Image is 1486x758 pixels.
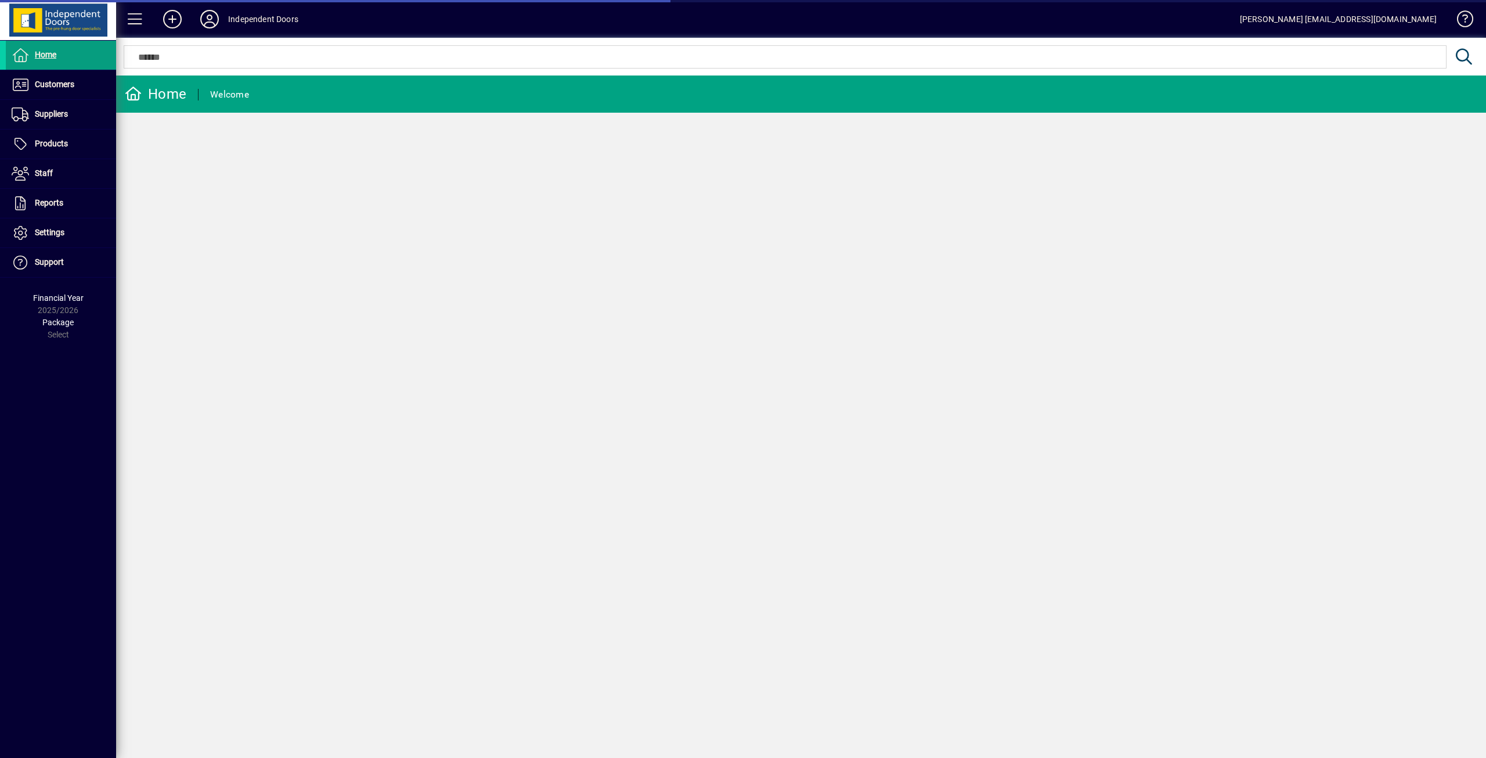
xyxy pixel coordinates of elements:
[35,168,53,178] span: Staff
[6,189,116,218] a: Reports
[6,218,116,247] a: Settings
[154,9,191,30] button: Add
[33,293,84,303] span: Financial Year
[228,10,298,28] div: Independent Doors
[191,9,228,30] button: Profile
[35,50,56,59] span: Home
[6,100,116,129] a: Suppliers
[35,257,64,267] span: Support
[6,130,116,159] a: Products
[35,109,68,118] span: Suppliers
[6,70,116,99] a: Customers
[1448,2,1471,40] a: Knowledge Base
[42,318,74,327] span: Package
[35,198,63,207] span: Reports
[35,139,68,148] span: Products
[35,80,74,89] span: Customers
[6,248,116,277] a: Support
[6,159,116,188] a: Staff
[35,228,64,237] span: Settings
[210,85,249,104] div: Welcome
[1240,10,1437,28] div: [PERSON_NAME] [EMAIL_ADDRESS][DOMAIN_NAME]
[125,85,186,103] div: Home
